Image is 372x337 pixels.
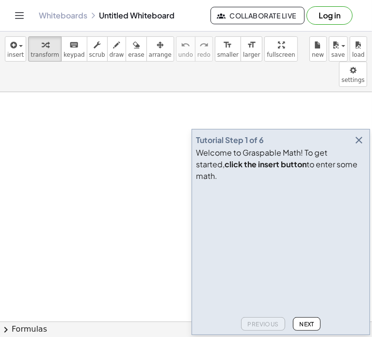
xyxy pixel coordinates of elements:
button: redoredo [195,36,213,62]
span: erase [128,51,144,58]
button: format_sizesmaller [215,36,241,62]
span: undo [178,51,193,58]
button: save [329,36,348,62]
span: fullscreen [267,51,295,58]
span: save [331,51,345,58]
button: fullscreen [264,36,297,62]
button: erase [126,36,146,62]
button: load [350,36,367,62]
button: Toggle navigation [12,8,27,23]
i: redo [199,39,209,51]
button: arrange [146,36,174,62]
span: arrange [149,51,172,58]
button: Next [293,317,321,331]
span: Next [299,321,314,328]
div: Tutorial Step 1 of 6 [196,134,264,146]
button: transform [28,36,62,62]
span: Collaborate Live [219,11,296,20]
span: keypad [64,51,85,58]
span: draw [110,51,124,58]
a: Whiteboards [39,11,87,20]
button: scrub [87,36,108,62]
button: settings [339,62,367,87]
i: keyboard [69,39,79,51]
button: insert [5,36,26,62]
span: insert [7,51,24,58]
span: larger [243,51,260,58]
button: keyboardkeypad [61,36,87,62]
i: format_size [247,39,256,51]
span: transform [31,51,59,58]
button: new [309,36,327,62]
span: load [352,51,365,58]
span: smaller [217,51,239,58]
span: settings [341,77,365,83]
span: new [312,51,324,58]
span: scrub [89,51,105,58]
button: Collaborate Live [210,7,305,24]
b: click the insert button [225,159,307,169]
button: draw [107,36,127,62]
div: Welcome to Graspable Math! To get started, to enter some math. [196,147,366,182]
button: Log in [307,6,353,25]
i: undo [181,39,190,51]
button: format_sizelarger [241,36,262,62]
span: redo [197,51,210,58]
i: format_size [223,39,232,51]
button: undoundo [176,36,195,62]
